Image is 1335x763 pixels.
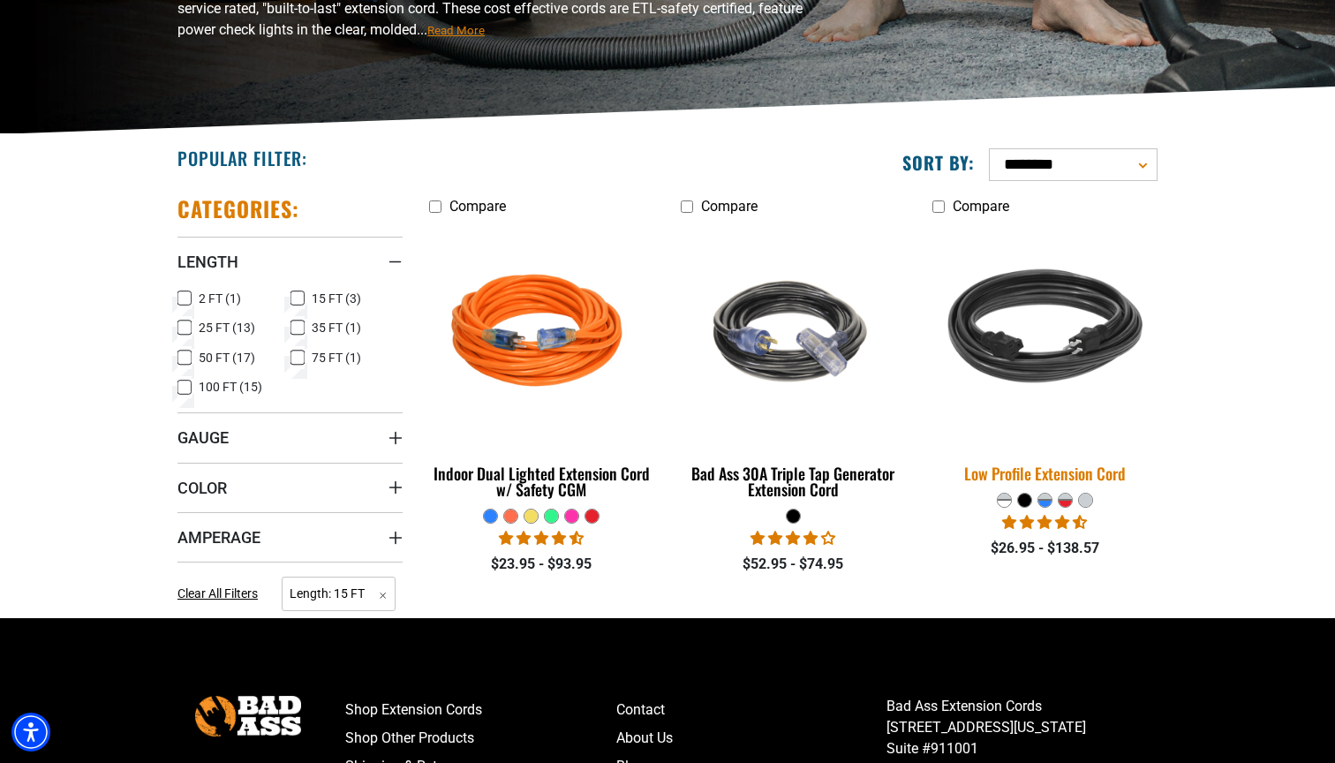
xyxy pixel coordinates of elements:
span: 4.40 stars [499,530,584,547]
span: Length: 15 FT [282,577,396,611]
div: Indoor Dual Lighted Extension Cord w/ Safety CGM [429,465,654,497]
span: Amperage [177,527,260,548]
a: Contact [616,696,887,724]
span: Length [177,252,238,272]
summary: Gauge [177,412,403,462]
span: Clear All Filters [177,586,258,601]
label: Sort by: [902,151,975,174]
a: orange Indoor Dual Lighted Extension Cord w/ Safety CGM [429,223,654,508]
span: 75 FT (1) [312,351,361,364]
a: Clear All Filters [177,585,265,603]
h2: Popular Filter: [177,147,307,170]
span: 25 FT (13) [199,321,255,334]
a: black Bad Ass 30A Triple Tap Generator Extension Cord [681,223,906,508]
span: 4.00 stars [750,530,835,547]
summary: Amperage [177,512,403,562]
span: Compare [701,198,758,215]
img: orange [431,232,653,435]
summary: Color [177,463,403,512]
span: 100 FT (15) [199,381,262,393]
span: 50 FT (17) [199,351,255,364]
span: 15 FT (3) [312,292,361,305]
img: black [921,221,1168,447]
span: 35 FT (1) [312,321,361,334]
div: Bad Ass 30A Triple Tap Generator Extension Cord [681,465,906,497]
div: $26.95 - $138.57 [932,538,1158,559]
div: $23.95 - $93.95 [429,554,654,575]
span: Compare [449,198,506,215]
a: Shop Extension Cords [345,696,616,724]
div: Low Profile Extension Cord [932,465,1158,481]
img: Bad Ass Extension Cords [195,696,301,736]
a: Length: 15 FT [282,585,396,601]
span: Read More [427,24,485,37]
span: 4.50 stars [1002,514,1087,531]
div: Accessibility Menu [11,713,50,752]
a: black Low Profile Extension Cord [932,223,1158,492]
span: Color [177,478,227,498]
summary: Length [177,237,403,286]
span: 2 FT (1) [199,292,241,305]
img: black [682,232,904,435]
span: Compare [953,198,1009,215]
div: $52.95 - $74.95 [681,554,906,575]
a: Shop Other Products [345,724,616,752]
h2: Categories: [177,195,299,223]
a: About Us [616,724,887,752]
span: Gauge [177,427,229,448]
